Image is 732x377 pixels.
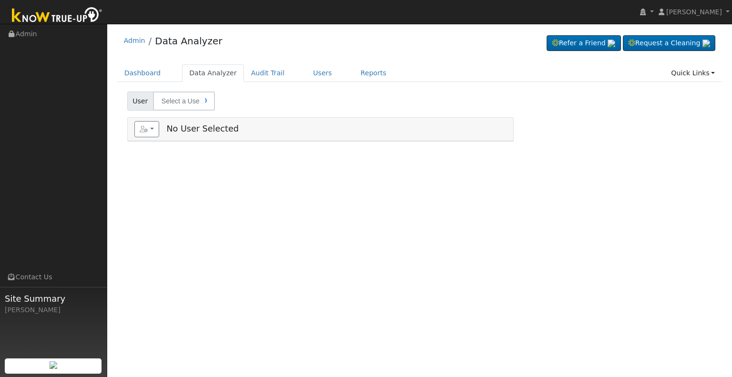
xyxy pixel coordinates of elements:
a: Admin [124,37,145,44]
img: Know True-Up [7,5,107,27]
img: retrieve [702,40,710,47]
a: Request a Cleaning [623,35,715,51]
a: Audit Trail [244,64,292,82]
a: Data Analyzer [182,64,244,82]
img: retrieve [608,40,615,47]
span: User [127,92,153,111]
a: Dashboard [117,64,168,82]
a: Users [306,64,339,82]
span: Site Summary [5,292,102,305]
span: [PERSON_NAME] [666,8,722,16]
a: Quick Links [664,64,722,82]
img: retrieve [50,361,57,369]
a: Reports [354,64,394,82]
input: Select a User [153,92,215,111]
a: Data Analyzer [155,35,222,47]
h5: No User Selected [134,121,507,137]
div: [PERSON_NAME] [5,305,102,315]
a: Refer a Friend [547,35,621,51]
